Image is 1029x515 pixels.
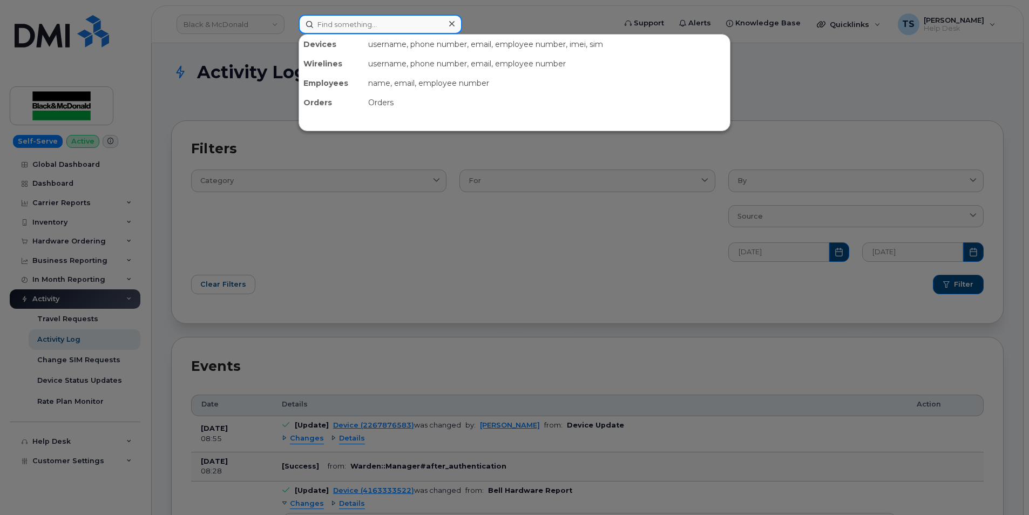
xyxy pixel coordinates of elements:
div: Employees [299,73,364,93]
div: Wirelines [299,54,364,73]
div: Orders [364,93,730,112]
div: Devices [299,35,364,54]
div: Orders [299,93,364,112]
div: username, phone number, email, employee number [364,54,730,73]
div: name, email, employee number [364,73,730,93]
div: username, phone number, email, employee number, imei, sim [364,35,730,54]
